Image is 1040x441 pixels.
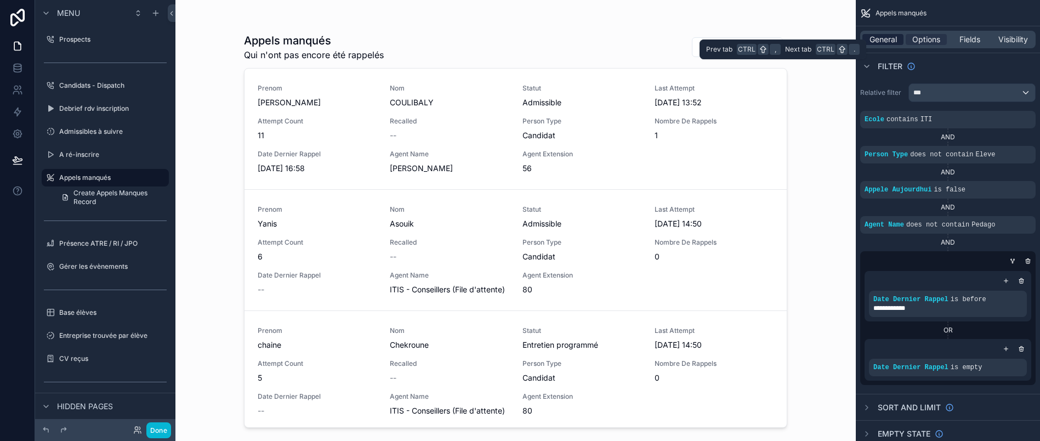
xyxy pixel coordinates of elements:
[57,401,113,412] span: Hidden pages
[873,364,948,371] span: Date Dernier Rappel
[57,8,80,19] span: Menu
[850,45,859,54] span: .
[920,116,933,123] span: ITI
[816,44,836,55] span: Ctrl
[42,123,169,140] a: Admissibles à suivre
[59,308,167,317] label: Base élèves
[860,133,1036,142] div: AND
[42,146,169,163] a: A ré-inscrire
[912,34,940,45] span: Options
[860,168,1036,177] div: AND
[878,402,941,413] span: Sort And Limit
[42,77,169,94] a: Candidats - Dispatch
[959,34,980,45] span: Fields
[785,45,811,54] span: Next tab
[59,173,162,182] label: Appels manqués
[42,350,169,367] a: CV reçus
[59,262,167,271] label: Gérer les évènements
[876,9,927,18] span: Appels manqués
[865,221,904,229] span: Agent Name
[910,151,973,159] span: does not contain
[865,116,884,123] span: Ecole
[146,422,171,438] button: Done
[59,354,167,363] label: CV reçus
[865,326,1031,335] div: OR
[886,116,918,123] span: contains
[42,31,169,48] a: Prospects
[860,238,1036,247] div: AND
[951,364,982,371] span: is empty
[59,331,167,340] label: Entreprise trouvée par élève
[934,186,965,194] span: is false
[59,35,167,44] label: Prospects
[59,127,167,136] label: Admissibles à suivre
[971,221,995,229] span: Pedago
[878,61,902,72] span: Filter
[951,296,986,303] span: is before
[55,189,169,206] a: Create Appels Manques Record
[42,327,169,344] a: Entreprise trouvée par élève
[42,235,169,252] a: Présence ATRE / RI / JPO
[59,81,167,90] label: Candidats - Dispatch
[42,100,169,117] a: Debrief rdv inscription
[906,221,969,229] span: does not contain
[998,34,1028,45] span: Visibility
[42,169,169,186] a: Appels manqués
[860,203,1036,212] div: AND
[706,45,732,54] span: Prev tab
[73,189,162,206] span: Create Appels Manques Record
[975,151,995,159] span: Eleve
[59,104,167,113] label: Debrief rdv inscription
[771,45,780,54] span: ,
[59,239,167,248] label: Présence ATRE / RI / JPO
[737,44,757,55] span: Ctrl
[865,151,908,159] span: Person Type
[869,34,897,45] span: General
[873,296,948,303] span: Date Dernier Rappel
[865,186,931,194] span: Appele Aujourdhui
[42,304,169,321] a: Base élèves
[42,258,169,275] a: Gérer les évènements
[59,150,167,159] label: A ré-inscrire
[860,88,904,97] label: Relative filter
